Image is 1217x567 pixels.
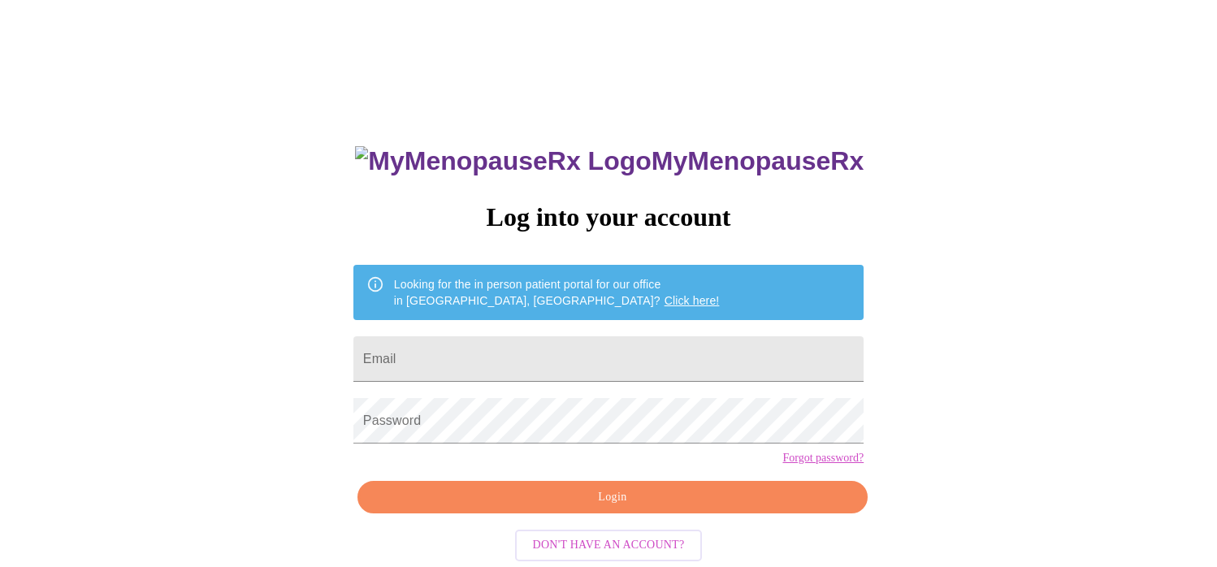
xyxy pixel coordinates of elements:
span: Login [376,487,849,508]
a: Don't have an account? [511,537,707,551]
a: Click here! [665,294,720,307]
div: Looking for the in person patient portal for our office in [GEOGRAPHIC_DATA], [GEOGRAPHIC_DATA]? [394,270,720,315]
button: Don't have an account? [515,530,703,561]
span: Don't have an account? [533,535,685,556]
img: MyMenopauseRx Logo [355,146,651,176]
button: Login [357,481,868,514]
h3: Log into your account [353,202,864,232]
a: Forgot password? [782,452,864,465]
h3: MyMenopauseRx [355,146,864,176]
